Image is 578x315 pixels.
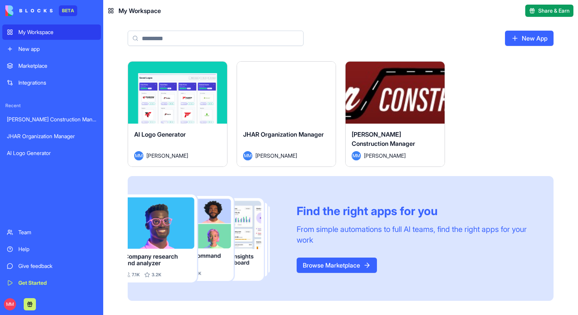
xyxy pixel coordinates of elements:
div: Integrations [18,79,96,87]
span: [PERSON_NAME] [364,152,406,160]
div: JHAR Organization Manager [7,132,96,140]
a: Integrations [2,75,101,90]
span: AI Logo Generator [134,131,186,138]
div: AI Logo Generator [7,149,96,157]
a: Marketplace [2,58,101,73]
a: AI Logo Generator [2,145,101,161]
a: Browse Marketplace [297,258,377,273]
a: Help [2,242,101,257]
span: My Workspace [119,6,161,15]
div: New app [18,45,96,53]
div: From simple automations to full AI teams, find the right apps for your work [297,224,535,245]
a: Give feedback [2,258,101,274]
span: MM [134,151,143,160]
a: BETA [5,5,77,16]
a: JHAR Organization Manager [2,129,101,144]
span: MM [352,151,361,160]
img: logo [5,5,53,16]
a: [PERSON_NAME] Construction ManagerMM[PERSON_NAME] [345,61,445,167]
a: JHAR Organization ManagerMM[PERSON_NAME] [237,61,336,167]
span: Recent [2,103,101,109]
a: [PERSON_NAME] Construction Manager [2,112,101,127]
span: Share & Earn [538,7,570,15]
a: AI Logo GeneratorMM[PERSON_NAME] [128,61,227,167]
div: Find the right apps for you [297,204,535,218]
div: BETA [59,5,77,16]
a: New app [2,41,101,57]
span: JHAR Organization Manager [243,131,324,138]
span: [PERSON_NAME] [146,152,188,160]
button: Share & Earn [525,5,573,17]
div: Help [18,245,96,253]
div: Team [18,228,96,236]
div: My Workspace [18,28,96,36]
span: [PERSON_NAME] Construction Manager [352,131,415,147]
a: New App [505,31,554,46]
div: [PERSON_NAME] Construction Manager [7,116,96,123]
a: Team [2,225,101,240]
img: Frame_181_egmpey.png [128,194,284,282]
div: Get Started [18,279,96,287]
a: Get Started [2,275,101,291]
span: MM [243,151,252,160]
div: Marketplace [18,62,96,70]
div: Give feedback [18,262,96,270]
span: MM [4,298,16,310]
a: My Workspace [2,24,101,40]
span: [PERSON_NAME] [255,152,297,160]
